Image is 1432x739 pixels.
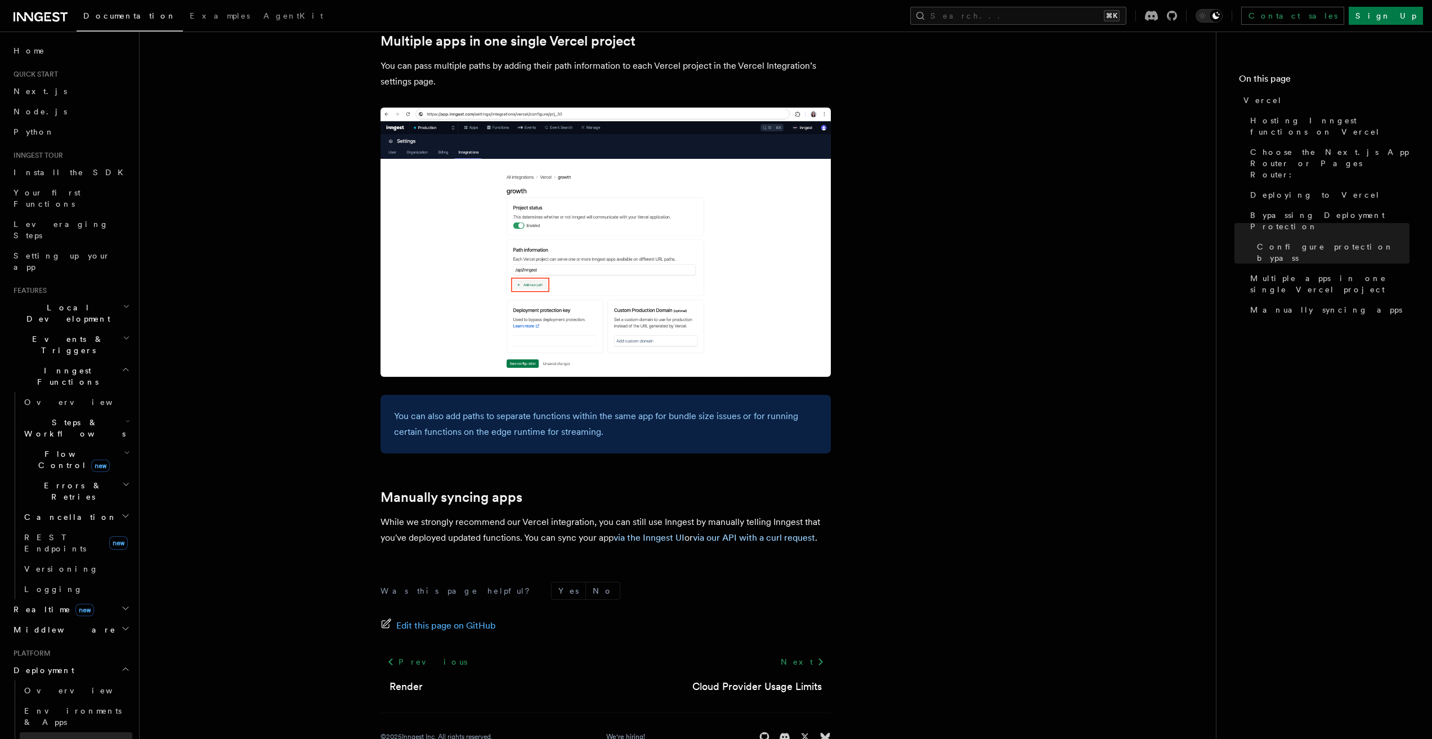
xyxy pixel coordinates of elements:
p: While we strongly recommend our Vercel integration, you can still use Inngest by manually telling... [381,514,831,546]
span: Configure protection bypass [1257,241,1409,264]
button: Middleware [9,620,132,640]
a: Edit this page on GitHub [381,618,496,634]
span: Python [14,127,55,136]
span: Local Development [9,302,123,324]
a: Hosting Inngest functions on Vercel [1246,110,1409,142]
span: Your first Functions [14,188,80,208]
span: new [91,460,110,472]
a: Environments & Apps [20,701,132,732]
img: Add new path information button in the Inngest dashboard [381,108,831,377]
button: Search...⌘K [910,7,1126,25]
span: Choose the Next.js App Router or Pages Router: [1250,146,1409,180]
span: Middleware [9,624,116,635]
a: Multiple apps in one single Vercel project [1246,268,1409,300]
span: Features [9,286,47,295]
button: Toggle dark mode [1196,9,1223,23]
a: Previous [381,652,473,672]
a: Your first Functions [9,182,132,214]
span: Home [14,45,45,56]
h4: On this page [1239,72,1409,90]
span: Deployment [9,665,74,676]
a: Setting up your app [9,246,132,277]
span: Vercel [1243,95,1282,106]
span: Node.js [14,107,67,116]
p: You can pass multiple paths by adding their path information to each Vercel project in the Vercel... [381,58,831,90]
a: Manually syncing apps [1246,300,1409,320]
a: Cloud Provider Usage Limits [692,679,822,695]
span: Flow Control [20,448,124,471]
a: Configure protection bypass [1252,237,1409,268]
span: Manually syncing apps [1250,304,1402,315]
a: Python [9,122,132,142]
a: Logging [20,579,132,599]
span: Documentation [83,11,176,20]
a: AgentKit [257,3,330,30]
a: Overview [20,680,132,701]
a: Examples [183,3,257,30]
a: Versioning [20,559,132,579]
a: Deploying to Vercel [1246,185,1409,205]
button: Steps & Workflows [20,412,132,444]
a: Documentation [77,3,183,32]
a: Node.js [9,101,132,122]
span: Hosting Inngest functions on Vercel [1250,115,1409,137]
span: Errors & Retries [20,480,122,502]
a: Contact sales [1241,7,1344,25]
div: You can also add paths to separate functions within the same app for bundle size issues or for ru... [381,395,831,453]
span: AgentKit [263,11,323,20]
span: Platform [9,649,51,658]
button: Local Development [9,297,132,329]
a: Overview [20,392,132,412]
span: REST Endpoints [24,533,86,553]
button: No [586,582,620,599]
span: Install the SDK [14,168,130,177]
a: Sign Up [1349,7,1423,25]
a: Home [9,41,132,61]
span: Realtime [9,604,94,615]
span: Cancellation [20,511,117,523]
button: Realtimenew [9,599,132,620]
button: Flow Controlnew [20,444,132,475]
span: Edit this page on GitHub [396,618,496,634]
a: Vercel [1239,90,1409,110]
span: Events & Triggers [9,333,123,356]
a: Manually syncing apps [381,489,522,505]
span: Bypassing Deployment Protection [1250,210,1409,232]
button: Errors & Retries [20,475,132,507]
a: via the Inngest UI [614,532,684,543]
button: Inngest Functions [9,360,132,392]
kbd: ⌘K [1104,10,1120,21]
span: Inngest tour [9,151,63,160]
button: Cancellation [20,507,132,527]
span: Next.js [14,87,67,96]
span: Logging [24,585,83,594]
a: Leveraging Steps [9,214,132,246]
a: Install the SDK [9,162,132,182]
span: Deploying to Vercel [1250,189,1380,201]
span: new [75,604,94,616]
a: Render [390,679,423,695]
span: Overview [24,686,140,695]
a: Bypassing Deployment Protection [1246,205,1409,237]
span: Setting up your app [14,251,110,271]
a: Multiple apps in one single Vercel project [381,33,636,49]
span: Leveraging Steps [14,220,109,240]
a: Choose the Next.js App Router or Pages Router: [1246,142,1409,185]
span: Quick start [9,70,58,79]
button: Deployment [9,660,132,680]
div: Inngest Functions [9,392,132,599]
button: Events & Triggers [9,329,132,360]
span: new [109,536,128,550]
span: Environments & Apps [24,706,122,727]
button: Yes [552,582,585,599]
span: Examples [190,11,250,20]
p: Was this page helpful? [381,585,538,596]
a: via our API with a curl request [693,532,815,543]
a: Next [774,652,831,672]
span: Versioning [24,564,99,573]
span: Overview [24,398,140,407]
a: REST Endpointsnew [20,527,132,559]
span: Steps & Workflows [20,417,126,439]
span: Multiple apps in one single Vercel project [1250,273,1409,295]
a: Next.js [9,81,132,101]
